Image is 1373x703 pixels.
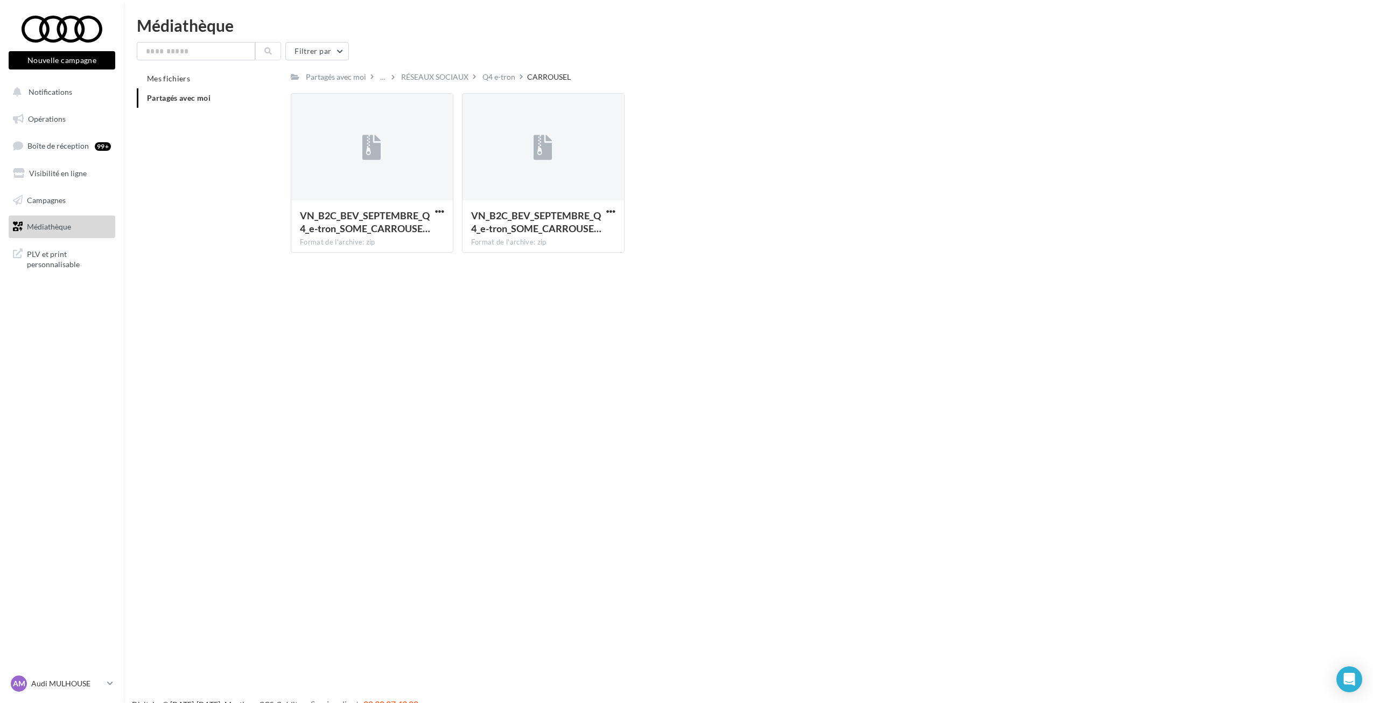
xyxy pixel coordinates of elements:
div: Médiathèque [137,17,1360,33]
span: Opérations [28,114,66,123]
a: Visibilité en ligne [6,162,117,185]
a: Opérations [6,108,117,130]
span: PLV et print personnalisable [27,247,111,270]
span: Notifications [29,87,72,96]
a: PLV et print personnalisable [6,242,117,274]
a: Boîte de réception99+ [6,134,117,157]
div: Format de l'archive: zip [471,238,615,247]
span: AM [13,678,25,689]
div: Format de l'archive: zip [300,238,444,247]
a: AM Audi MULHOUSE [9,673,115,694]
span: Médiathèque [27,222,71,231]
span: Partagés avec moi [147,93,211,102]
span: VN_B2C_BEV_SEPTEMBRE_Q4_e-tron_SOME_CARROUSEL_1080x1080 [300,210,430,234]
div: 99+ [95,142,111,151]
span: Visibilité en ligne [29,169,87,178]
a: Campagnes [6,189,117,212]
div: Open Intercom Messenger [1336,666,1362,692]
p: Audi MULHOUSE [31,678,103,689]
div: Q4 e-tron [482,72,515,82]
button: Notifications [6,81,113,103]
button: Nouvelle campagne [9,51,115,69]
button: Filtrer par [285,42,349,60]
span: Mes fichiers [147,74,190,83]
span: Campagnes [27,195,66,204]
div: Partagés avec moi [306,72,366,82]
span: VN_B2C_BEV_SEPTEMBRE_Q4_e-tron_SOME_CARROUSEL_1080x1920 [471,210,601,234]
span: Boîte de réception [27,141,89,150]
div: ... [378,69,387,85]
div: CARROUSEL [527,72,571,82]
a: Médiathèque [6,215,117,238]
div: RÉSEAUX SOCIAUX [401,72,468,82]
